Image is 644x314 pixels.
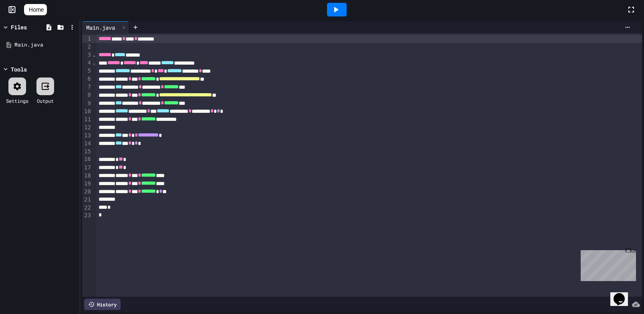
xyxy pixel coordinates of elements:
[82,148,92,156] div: 15
[6,97,28,104] div: Settings
[82,23,119,32] div: Main.java
[82,180,92,188] div: 19
[82,21,129,33] div: Main.java
[82,212,92,220] div: 23
[3,3,55,51] div: Chat with us now!Close
[24,4,47,15] a: Home
[84,299,121,310] div: History
[82,35,92,43] div: 1
[82,91,92,99] div: 8
[37,97,54,104] div: Output
[82,172,92,180] div: 18
[82,164,92,172] div: 17
[92,59,96,66] span: Fold line
[82,108,92,116] div: 10
[82,132,92,140] div: 13
[92,51,96,58] span: Fold line
[82,155,92,163] div: 16
[11,65,27,73] div: Tools
[82,188,92,196] div: 20
[82,124,92,132] div: 12
[610,282,636,306] iframe: chat widget
[82,67,92,75] div: 5
[11,23,27,31] div: Files
[577,247,636,281] iframe: chat widget
[14,41,77,49] div: Main.java
[82,196,92,204] div: 21
[82,51,92,59] div: 3
[29,6,44,14] span: Home
[82,100,92,108] div: 9
[82,43,92,51] div: 2
[82,204,92,212] div: 22
[82,75,92,83] div: 6
[82,116,92,124] div: 11
[82,83,92,91] div: 7
[82,59,92,67] div: 4
[82,140,92,148] div: 14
